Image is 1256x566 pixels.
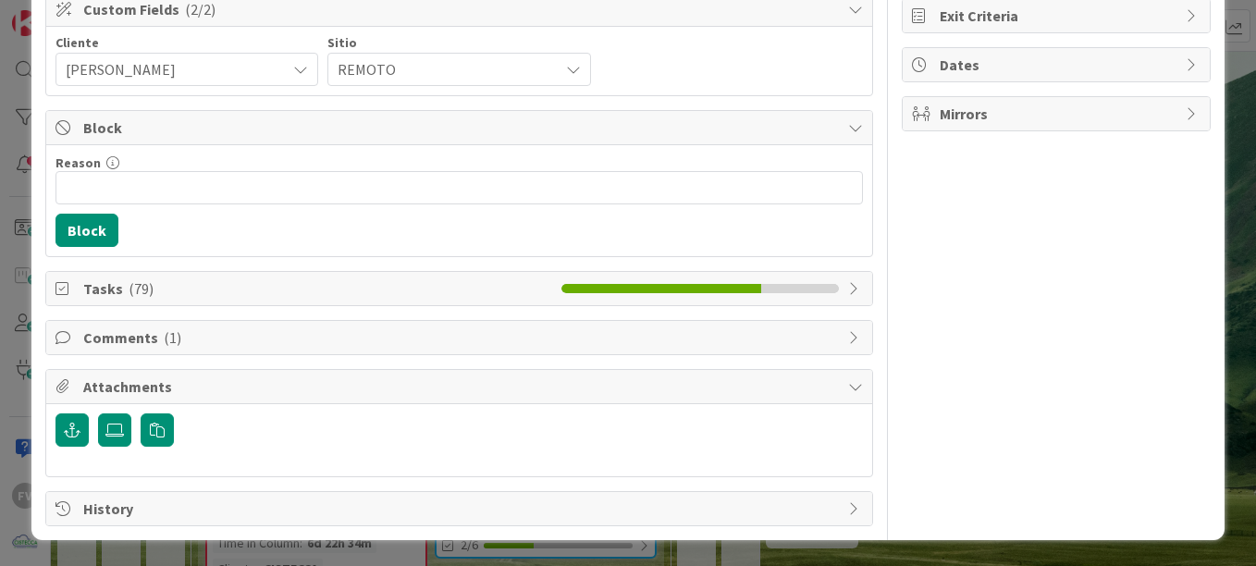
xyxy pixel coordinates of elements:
span: ( 79 ) [129,279,154,298]
span: ( 1 ) [164,328,181,347]
span: History [83,498,839,520]
span: REMOTO [338,56,548,82]
div: Cliente [55,36,318,49]
span: [PERSON_NAME] [66,56,277,82]
label: Reason [55,154,101,171]
span: Comments [83,326,839,349]
span: Attachments [83,375,839,398]
div: Sitio [327,36,590,49]
span: Block [83,117,839,139]
span: Dates [940,54,1176,76]
button: Block [55,214,118,247]
span: Mirrors [940,103,1176,125]
span: Tasks [83,277,552,300]
span: Exit Criteria [940,5,1176,27]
